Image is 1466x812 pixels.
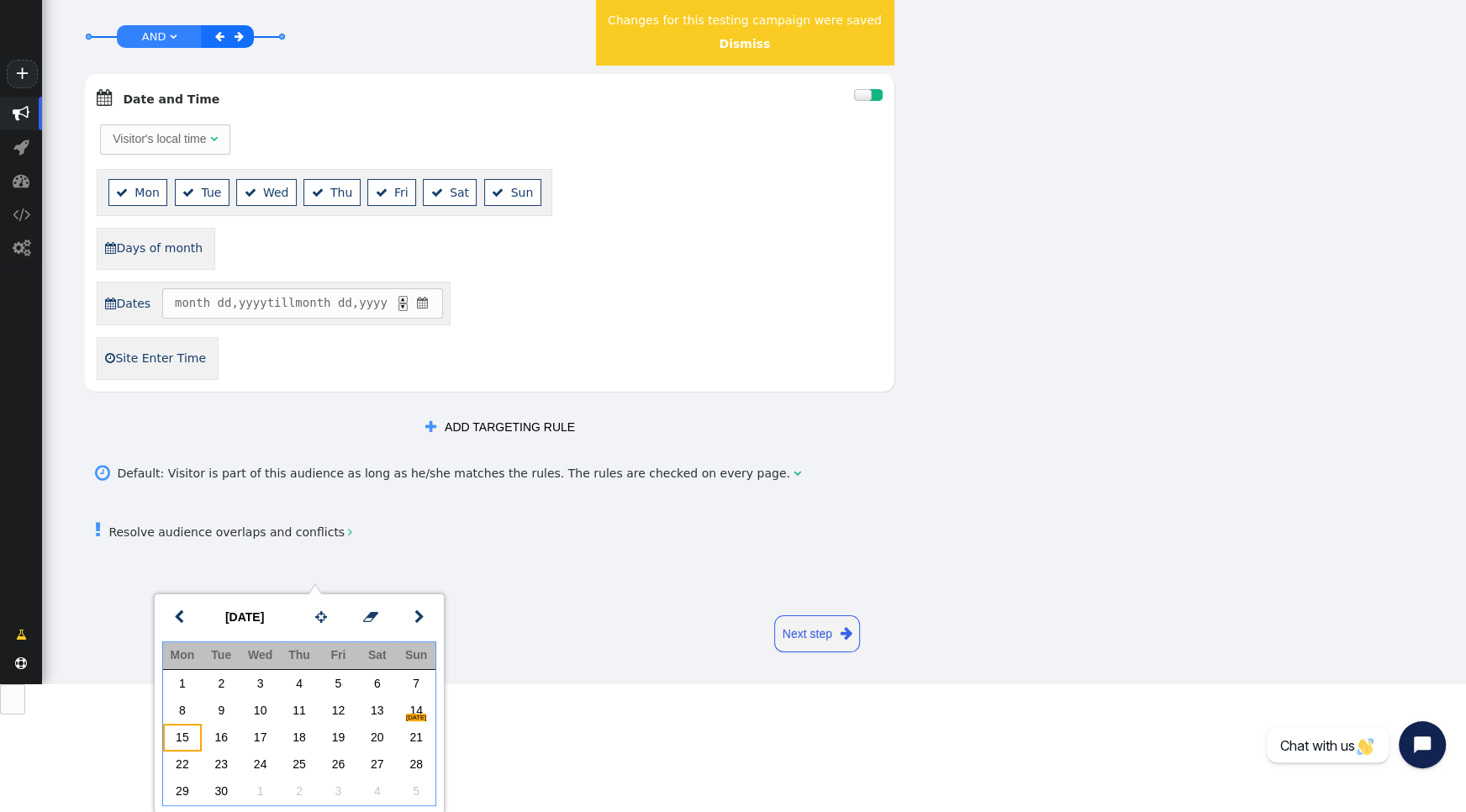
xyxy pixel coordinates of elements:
b: Date and Time [123,92,219,106]
span:  [105,352,115,364]
div: Visitor's local time [113,130,206,148]
span:  [170,31,177,42]
div: ▲ [398,296,408,303]
a: Days of month [104,235,203,263]
span:  [97,89,112,106]
li: Mon [108,179,168,205]
div: ▼ [398,303,408,311]
span:  [13,240,30,256]
a: Dismiss [719,37,770,50]
span:  [414,294,430,312]
span:  [215,31,224,42]
a:  [4,620,39,650]
a:  [231,27,250,46]
li: Tue [175,179,229,205]
li: Thu [303,179,360,205]
span: yyyy [359,294,388,312]
span:  [15,657,27,669]
li: Wed [236,179,297,205]
span:  [105,298,116,309]
a: Site Enter Time [104,344,207,372]
li: Sat [423,179,477,205]
span: dd [338,294,352,312]
a: + [7,60,37,88]
span:  [425,420,436,434]
a: AND  [139,27,180,46]
span:  [431,187,443,198]
span:  [16,626,27,644]
span:  [13,172,29,189]
a: Dates [104,289,151,318]
a: Next step [774,615,860,652]
a:  [212,27,231,46]
span: AND [142,30,166,43]
span: dd [218,294,232,312]
span: month [175,294,210,312]
span:  [13,105,29,122]
span:  [312,187,324,198]
span:  [841,623,852,644]
div: Default: Visitor is part of this audience as long as he/she matches the rules. The rules are chec... [117,465,794,482]
span:  [95,460,110,487]
li: Sun [484,179,541,205]
span:  [348,526,352,538]
span:  [210,133,218,145]
span: yyyy [239,294,267,312]
span:  [375,187,387,198]
span:  [13,206,30,223]
span:  [492,187,504,198]
span:  [116,187,128,198]
a:  Date and Time [97,92,247,106]
a: Resolve audience overlaps and conflicts [95,525,352,539]
span: , till , [162,288,443,319]
span:  [235,31,244,42]
span:  [182,187,194,198]
button: ADD TARGETING RULE [414,412,587,442]
span:  [95,521,102,539]
span:  [245,187,256,198]
span:  [13,139,29,156]
span:  [105,242,116,254]
li: Fri [367,179,416,205]
span: month [295,294,330,312]
span:  [794,465,801,482]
